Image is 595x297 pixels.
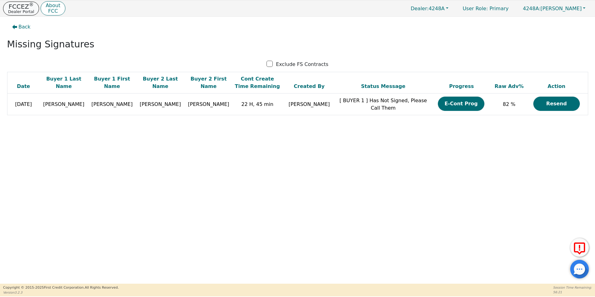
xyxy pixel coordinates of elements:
[91,101,133,107] span: [PERSON_NAME]
[138,75,183,90] div: Buyer 2 Last Name
[432,83,491,90] div: Progress
[7,94,40,115] td: [DATE]
[29,2,34,7] sup: ®
[503,101,516,107] span: 82 %
[337,94,430,115] td: [ BUYER 1 ] Has Not Signed, Please Call Them
[284,83,335,90] div: Created By
[516,4,592,13] button: 4248A:[PERSON_NAME]
[570,238,589,257] button: Report Error to FCC
[533,97,580,111] button: Resend
[9,83,38,90] div: Date
[8,3,34,10] p: FCCEZ
[411,6,429,11] span: Dealer:
[7,39,588,50] h2: Missing Signatures
[43,101,84,107] span: [PERSON_NAME]
[3,285,119,290] p: Copyright © 2015- 2025 First Credit Corporation.
[41,1,65,16] button: AboutFCC
[41,75,86,90] div: Buyer 1 Last Name
[463,6,488,11] span: User Role :
[46,3,60,8] p: About
[404,4,455,13] button: Dealer:4248A
[233,94,282,115] td: 22 H, 45 min
[282,94,336,115] td: [PERSON_NAME]
[140,101,181,107] span: [PERSON_NAME]
[3,2,39,15] button: FCCEZ®Dealer Portal
[7,20,36,34] button: Back
[553,290,592,295] p: 56:21
[276,61,328,68] p: Exclude FS Contracts
[85,286,119,290] span: All Rights Reserved.
[90,75,135,90] div: Buyer 1 First Name
[411,6,445,11] span: 4248A
[548,83,565,89] span: Action
[523,6,540,11] span: 4248A:
[456,2,515,15] a: User Role: Primary
[495,83,524,90] div: Raw Adv%
[8,10,34,14] p: Dealer Portal
[235,76,280,89] span: Cont Create Time Remaining
[456,2,515,15] p: Primary
[19,23,31,31] span: Back
[188,101,229,107] span: [PERSON_NAME]
[553,285,592,290] p: Session Time Remaining:
[523,6,582,11] span: [PERSON_NAME]
[438,97,484,111] button: E-Cont Prog
[3,290,119,295] p: Version 3.2.3
[338,83,429,90] div: Status Message
[186,75,231,90] div: Buyer 2 First Name
[46,9,60,14] p: FCC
